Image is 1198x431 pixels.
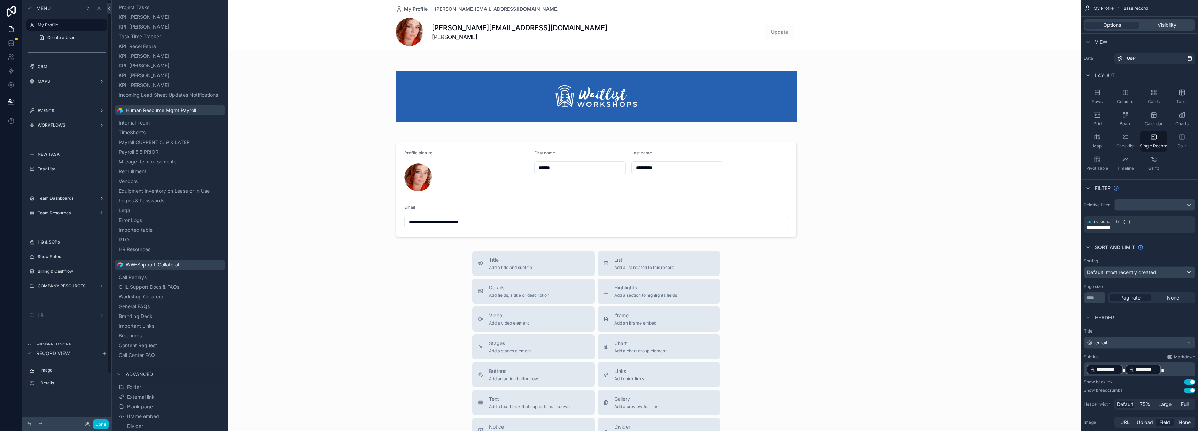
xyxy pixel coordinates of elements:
span: KPI: [PERSON_NAME] [119,14,169,21]
img: Airtable Logo [117,107,123,113]
button: Logins & Passwords [117,196,223,206]
span: Rows [1092,99,1103,104]
span: Timeline [1117,166,1134,171]
a: EVENTS [26,105,107,116]
span: Logins & Passwords [119,197,164,204]
span: Call Center FAQ [119,352,155,359]
span: HR Resources [119,246,150,253]
label: CRM [38,64,106,70]
span: Equipment Inventory on Lease or In Use [119,187,210,194]
button: Rows [1084,86,1111,107]
button: RTO [117,235,223,245]
span: Paginate [1120,294,1141,301]
span: Full [1181,401,1189,408]
a: [PERSON_NAME][EMAIL_ADDRESS][DOMAIN_NAME] [435,6,559,13]
span: Add a section to highlights fields [614,293,677,298]
span: TimeSheets [119,129,146,136]
span: Pivot Table [1086,166,1108,171]
a: CRM [26,61,107,72]
button: Recruitment [117,167,223,176]
button: Blank page [117,402,223,412]
span: RTO [119,236,129,243]
span: Legal [119,207,131,214]
label: Details [40,380,104,386]
a: Markdown [1167,354,1195,360]
a: My Profile [396,6,428,13]
span: Notice [489,423,530,430]
button: Table [1168,86,1195,107]
span: Visibility [1158,22,1176,29]
span: External link [127,393,155,400]
span: Details [489,284,549,291]
span: View [1095,39,1107,46]
button: Board [1112,109,1139,129]
a: MAPS [26,76,107,87]
span: Brochures [119,332,142,339]
span: Hidden pages [36,341,72,348]
span: Workshop Collateral [119,293,164,300]
span: User [1127,56,1136,61]
label: My Profile [38,22,103,28]
button: Content Request [117,341,223,350]
label: MAPS [38,79,96,84]
span: Imported table [119,226,153,233]
span: Sort And Limit [1095,244,1135,251]
span: Layout [1095,72,1115,79]
div: Show breadcrumbs [1084,388,1122,393]
span: KPI: Recel Febra [119,43,156,50]
span: KPI: [PERSON_NAME] [119,82,169,89]
span: Buttons [489,368,538,375]
label: Billing & Cashflow [38,269,106,274]
label: Team Resources [38,210,96,216]
button: Vendors [117,176,223,186]
span: Content Request [119,342,157,349]
button: Grid [1084,109,1111,129]
span: URL [1120,419,1130,426]
span: Upload [1137,419,1153,426]
button: External link [117,392,223,402]
button: KPI: [PERSON_NAME] [117,80,223,90]
label: NEW TASK [38,152,106,157]
span: Create a User [47,35,75,40]
span: Incoming Lead Sheet Updates Notifications [119,91,218,98]
span: Important Links [119,322,154,329]
span: Highlights [614,284,677,291]
span: Chart [614,340,667,347]
a: NEW TASK [26,149,107,160]
button: HR Resources [117,245,223,254]
button: Checklist [1112,131,1139,152]
button: General FAQs [117,302,223,311]
button: Branding Deck [117,311,223,321]
span: List [614,256,674,263]
span: is equal to (=) [1093,220,1130,224]
button: TimeSheets [117,128,223,137]
span: Add a text block that supports markdown [489,404,570,409]
label: Title [1084,328,1195,334]
span: Mileage Reimbursements [119,158,176,165]
span: None [1178,419,1191,426]
button: LinksAdd quick links [598,362,720,387]
span: Checklist [1116,143,1135,149]
span: Header [1095,314,1114,321]
a: COMPANY RESOURCES [26,280,107,292]
span: WW-Support-Collateral [126,261,179,268]
button: Columns [1112,86,1139,107]
label: Task List [38,166,106,172]
button: VideoAdd a video element [472,306,595,332]
a: Team Dashboards [26,193,107,204]
button: Project Tasks [117,2,223,12]
label: Data [1084,56,1112,61]
label: HR [38,312,96,318]
button: KPI: Recel Febra [117,41,223,51]
a: WORKFLOWS [26,120,107,131]
span: Table [1176,99,1187,104]
label: Team Dashboards [38,195,96,201]
span: id [1087,220,1091,224]
span: Task Time Tracker [119,33,161,40]
button: ButtonsAdd an action button row [472,362,595,387]
span: Add fields, a title or description [489,293,549,298]
button: TitleAdd a title and subtitle [472,251,595,276]
button: Legal [117,206,223,215]
span: Calendar [1145,121,1163,127]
